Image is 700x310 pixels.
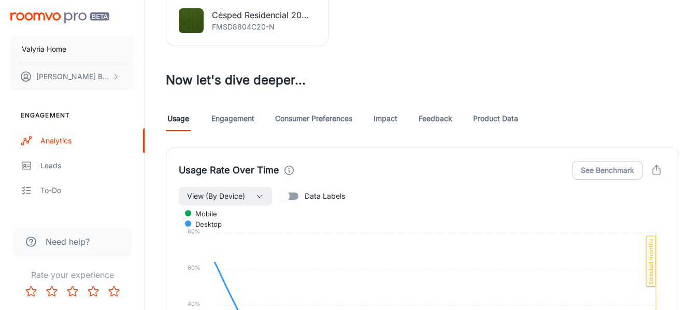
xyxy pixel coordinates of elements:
a: Product Data [473,106,518,131]
button: Rate 1 star [21,281,41,302]
h4: Usage Rate Over Time [179,163,279,178]
p: FMSD8804C20-N [212,21,316,33]
button: [PERSON_NAME] Barrio [10,63,134,90]
img: Césped Residencial 20mm Exterior [179,8,204,33]
tspan: 60% [188,264,201,271]
p: [PERSON_NAME] Barrio [36,71,109,82]
span: Need help? [46,235,90,248]
p: Césped Residencial 20mm Exterior [212,9,316,21]
h3: Now let's dive deeper... [166,71,679,90]
tspan: 40% [188,300,201,307]
button: Rate 3 star [62,281,83,302]
button: Rate 4 star [83,281,104,302]
button: View (By Device) [179,187,272,205]
span: View (By Device) [187,190,245,202]
button: Rate 2 star [41,281,62,302]
p: Valyria Home [22,43,66,55]
div: To-do [40,185,134,196]
a: Engagement [211,106,254,131]
tspan: 80% [188,228,201,235]
a: Impact [373,106,398,131]
button: Rate 5 star [104,281,124,302]
a: Feedback [419,106,452,131]
img: Roomvo PRO Beta [10,12,109,23]
span: Data Labels [305,190,345,202]
p: Rate your experience [8,269,136,281]
span: desktop [188,219,222,229]
a: Consumer Preferences [275,106,352,131]
span: mobile [188,209,217,218]
button: See Benchmark [573,161,642,180]
button: Valyria Home [10,36,134,63]
a: Usage [166,106,191,131]
div: Analytics [40,135,134,146]
div: Leads [40,160,134,171]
